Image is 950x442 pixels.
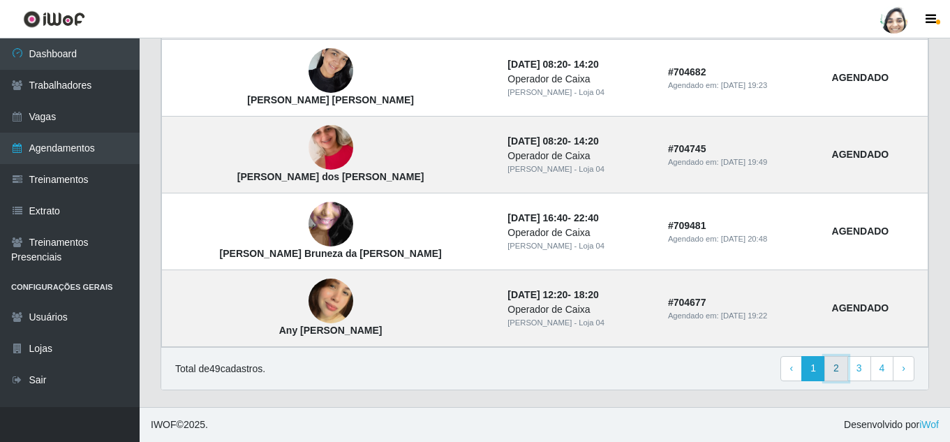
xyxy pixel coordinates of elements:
[309,108,353,188] img: Patrícia Rodrigues dos santos
[507,149,651,163] div: Operador de Caixa
[668,66,706,78] strong: # 704682
[507,212,567,223] time: [DATE] 16:40
[507,317,651,329] div: [PERSON_NAME] - Loja 04
[668,310,815,322] div: Agendado em:
[309,175,353,274] img: Micaela Bruneza da Silva Alves
[574,135,599,147] time: 14:20
[279,325,383,336] strong: Any [PERSON_NAME]
[832,226,889,237] strong: AGENDADO
[668,143,706,154] strong: # 704745
[721,81,767,89] time: [DATE] 19:23
[151,419,177,430] span: IWOF
[507,135,598,147] strong: -
[668,156,815,168] div: Agendado em:
[832,302,889,314] strong: AGENDADO
[507,87,651,98] div: [PERSON_NAME] - Loja 04
[789,362,793,374] span: ‹
[893,356,914,381] a: Next
[507,59,567,70] time: [DATE] 08:20
[847,356,871,381] a: 3
[507,226,651,240] div: Operador de Caixa
[507,59,598,70] strong: -
[507,302,651,317] div: Operador de Caixa
[668,233,815,245] div: Agendado em:
[780,356,802,381] a: Previous
[507,212,598,223] strong: -
[668,297,706,308] strong: # 704677
[507,289,598,300] strong: -
[832,72,889,83] strong: AGENDADO
[801,356,825,381] a: 1
[574,59,599,70] time: 14:20
[668,220,706,231] strong: # 709481
[247,94,414,105] strong: [PERSON_NAME] [PERSON_NAME]
[824,356,848,381] a: 2
[507,163,651,175] div: [PERSON_NAME] - Loja 04
[721,158,767,166] time: [DATE] 19:49
[175,362,265,376] p: Total de 49 cadastros.
[844,418,939,432] span: Desenvolvido por
[780,356,914,381] nav: pagination
[507,240,651,252] div: [PERSON_NAME] - Loja 04
[574,289,599,300] time: 18:20
[309,261,353,341] img: Any karoliny da Silva
[237,171,424,182] strong: [PERSON_NAME] dos [PERSON_NAME]
[574,212,599,223] time: 22:40
[832,149,889,160] strong: AGENDADO
[721,311,767,320] time: [DATE] 19:22
[919,419,939,430] a: iWof
[902,362,905,374] span: ›
[23,10,85,28] img: CoreUI Logo
[151,418,208,432] span: © 2025 .
[507,289,567,300] time: [DATE] 12:20
[507,72,651,87] div: Operador de Caixa
[668,80,815,91] div: Agendado em:
[721,235,767,243] time: [DATE] 20:48
[309,41,353,101] img: Julia Tainara Cosme da Costa
[870,356,894,381] a: 4
[220,248,442,259] strong: [PERSON_NAME] Bruneza da [PERSON_NAME]
[507,135,567,147] time: [DATE] 08:20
